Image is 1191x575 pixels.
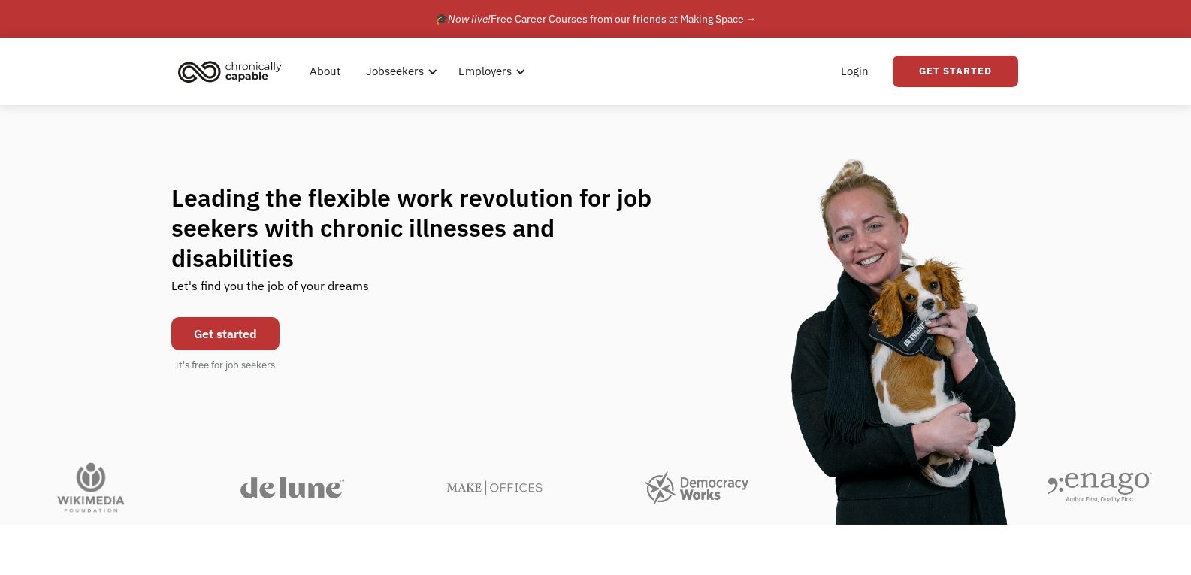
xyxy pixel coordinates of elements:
div: Let's find you the job of your dreams [171,273,369,310]
div: 🎓 Free Career Courses from our friends at Making Space → [435,10,757,28]
div: Employers [449,47,530,95]
div: Jobseekers [366,62,424,80]
a: Login [832,47,878,95]
a: Get started [171,317,280,350]
h1: Leading the flexible work revolution for job seekers with chronic illnesses and disabilities [171,183,681,273]
div: Employers [458,62,512,80]
div: Jobseekers [357,47,442,95]
em: Now live! [448,12,491,26]
div: It's free for job seekers [175,358,275,373]
a: Get Started [893,56,1018,87]
img: Chronically Capable logo [174,55,286,88]
a: home [174,55,293,88]
a: About [301,47,349,95]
